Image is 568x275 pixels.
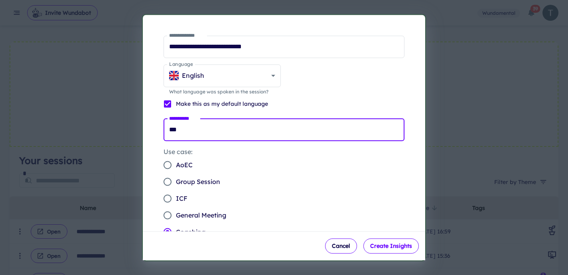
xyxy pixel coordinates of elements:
span: ICF [176,194,187,203]
img: GB [169,71,179,80]
label: Language [169,61,193,67]
span: Group Session [176,177,220,186]
button: Create Insights [363,238,419,253]
p: What language was spoken in the session? [169,88,275,95]
legend: Use case: [164,147,193,156]
span: AoEC [176,160,193,170]
span: General Meeting [176,210,226,220]
button: Cancel [325,238,357,253]
p: Make this as my default language [176,99,268,108]
p: English [182,71,204,80]
span: Coaching [176,227,205,237]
